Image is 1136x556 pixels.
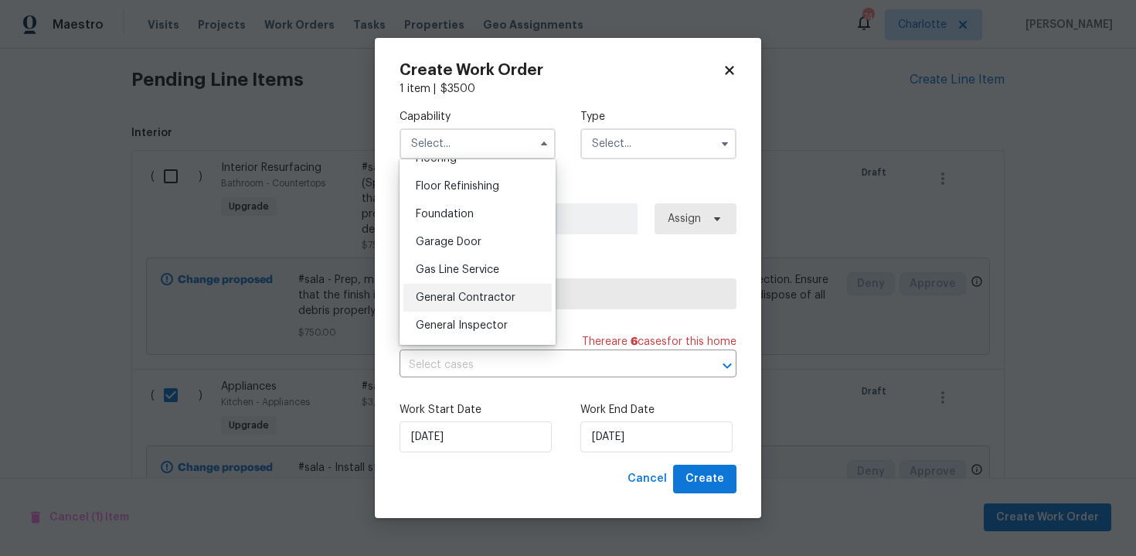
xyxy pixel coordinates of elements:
[416,292,515,303] span: General Contractor
[580,421,733,452] input: M/D/YYYY
[416,320,508,331] span: General Inspector
[400,353,693,377] input: Select cases
[716,135,734,153] button: Show options
[400,421,552,452] input: M/D/YYYY
[416,181,499,192] span: Floor Refinishing
[400,63,723,78] h2: Create Work Order
[535,135,553,153] button: Hide options
[400,128,556,159] input: Select...
[400,259,736,275] label: Trade Partner
[716,355,738,377] button: Open
[628,469,667,489] span: Cancel
[621,465,673,493] button: Cancel
[440,84,475,94] span: $ 3500
[582,334,736,350] span: There are case s for this home
[416,237,481,247] span: Garage Door
[580,128,736,159] input: Select...
[580,109,736,125] label: Type
[400,81,736,97] div: 1 item |
[400,184,736,200] label: Work Order Manager
[668,211,701,227] span: Assign
[400,402,556,418] label: Work Start Date
[416,209,474,220] span: Foundation
[631,336,638,347] span: 6
[673,465,736,493] button: Create
[685,469,724,489] span: Create
[580,402,736,418] label: Work End Date
[400,109,556,125] label: Capability
[416,264,499,275] span: Gas Line Service
[413,286,723,302] span: Select trade partner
